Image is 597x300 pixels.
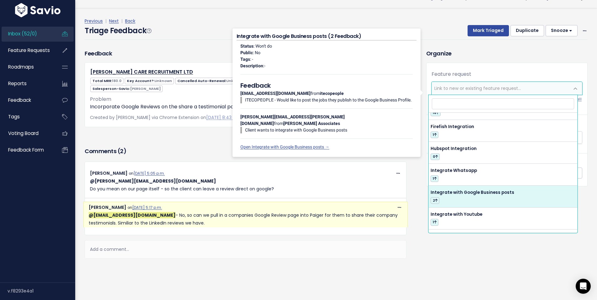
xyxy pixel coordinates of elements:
span: [PERSON_NAME] [90,170,128,176]
span: 1 [431,132,438,138]
span: Tags [8,113,20,120]
p: Client wants to integrate with Google Business posts [245,127,413,133]
a: Feature Requests [2,43,52,58]
span: | [104,18,108,24]
a: Open Integrate with Google Business posts → [240,144,329,149]
strong: [PERSON_NAME] Associates [283,121,340,126]
span: 180.0 [112,78,122,83]
span: Hollie Westall [90,178,216,184]
span: 1 [431,175,438,182]
a: Previous [85,18,103,24]
p: Do you mean on our page itself - so the client can leave a review direct on google? [90,177,401,193]
span: Key Account?: [125,78,174,84]
span: Integrate with Google Business posts [431,189,514,195]
span: Salesperson-Savio: [90,85,163,92]
h3: Comments ( ) [85,147,406,156]
span: [PERSON_NAME] [89,204,126,210]
h3: Feedback [85,49,112,58]
span: Voting Board [8,130,39,137]
span: Feature Requests [8,47,50,54]
p: ITECOPEOPLE - Would like to post the jobs they publish to the Google Business Profile. [245,97,413,103]
span: Link to new or existing feature request... [434,85,521,91]
span: Created by [PERSON_NAME] via Chrome Extension on | [90,114,289,121]
span: Roadmaps [8,64,34,70]
a: Back [125,18,135,24]
span: on [129,171,165,176]
span: Integrate with Youtube [431,211,482,217]
strong: Public [240,50,253,55]
a: [DATE] 5:17 p.m. [132,205,162,210]
h4: Triage Feedback [85,25,151,36]
span: 2 [431,197,439,204]
span: Unknown [154,78,172,83]
div: : Won't do : No : - : from from [237,40,416,153]
span: Integrate Whatsapp [431,168,477,173]
button: Duplicate [511,25,544,36]
div: Open Intercom Messenger [576,279,591,294]
h4: Integrate with Google Business posts (2 Feedback) [237,33,416,40]
span: 2 [120,147,123,155]
strong: [EMAIL_ADDRESS][DOMAIN_NAME] [240,91,311,96]
span: 1 [431,219,438,225]
span: on [128,205,162,210]
span: Reports [8,80,27,87]
span: Unknown [226,78,244,83]
h5: Feedback [240,81,413,90]
a: [DATE] 5:05 p.m. [134,171,165,176]
strong: Description [240,63,263,68]
span: Feedback [8,97,31,103]
img: logo-white.9d6f32f41409.svg [13,3,62,17]
span: 0 [431,153,440,160]
span: Cancelled Auto-Renewal: [175,78,246,84]
span: Lisa Woods [89,212,175,218]
span: 18 [431,110,441,116]
a: Tags [2,110,52,124]
a: Inbox (52/0) [2,27,52,41]
span: Hubspot Integration [431,146,477,152]
span: Inbox (52/0) [8,30,37,37]
label: Feature request [432,70,471,78]
a: Feedback [2,93,52,107]
a: Reports [2,76,52,91]
button: Snooze [546,25,578,36]
a: Voting Board [2,126,52,141]
span: Total MRR: [90,78,123,84]
span: | [120,18,124,24]
strong: [PERSON_NAME][EMAIL_ADDRESS][PERSON_NAME][DOMAIN_NAME] [240,114,345,126]
div: Add a comment... [85,240,406,259]
strong: Status [240,44,254,49]
span: - [264,63,265,68]
div: v.f8293e4a1 [8,283,75,299]
strong: Tags [240,57,250,62]
a: Roadmaps [2,60,52,74]
a: Next [109,18,119,24]
a: [PERSON_NAME] CARE RECRUITMENT LTD [90,68,193,75]
span: Feedback form [8,147,44,153]
p: Incorporate Google Reviews on the share a testimonial page [90,103,401,111]
h3: Organize [426,49,588,58]
p: - No, so can we pull in a companies Google Review page into Paiger for them to share their compan... [89,211,402,227]
a: [DATE] 8:43 p.m. [206,114,242,121]
strong: itecopeople [320,91,344,96]
span: Problem [90,96,111,103]
a: Feedback form [2,143,52,157]
span: [PERSON_NAME] [130,86,161,91]
button: Mark Triaged [468,25,509,36]
span: Firefish Integration [431,124,474,130]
